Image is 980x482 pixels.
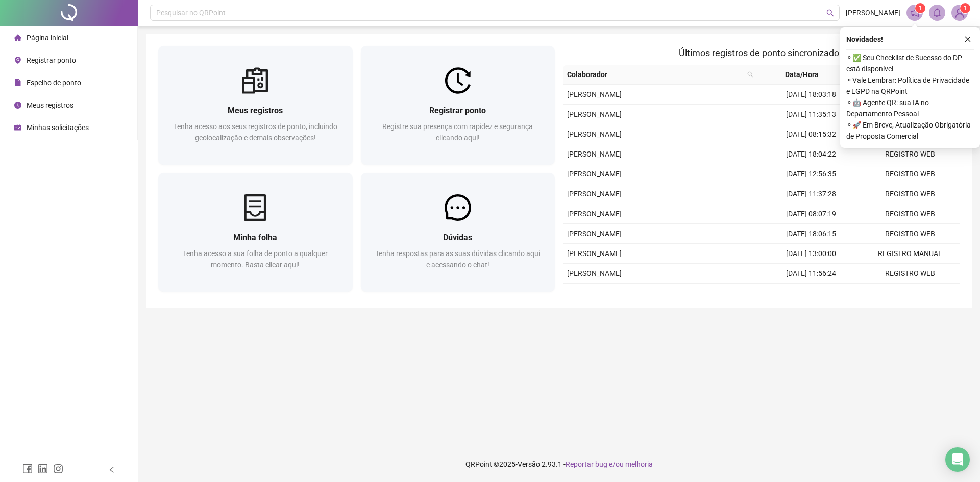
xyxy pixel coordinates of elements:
[14,102,21,109] span: clock-circle
[861,284,960,303] td: REGISTRO WEB
[964,36,971,43] span: close
[933,8,942,17] span: bell
[228,106,283,115] span: Meus registros
[910,8,919,17] span: notification
[14,57,21,64] span: environment
[174,122,337,142] span: Tenha acesso aos seus registros de ponto, incluindo geolocalização e demais observações!
[567,150,622,158] span: [PERSON_NAME]
[846,52,974,74] span: ⚬ ✅ Seu Checklist de Sucesso do DP está disponível
[53,464,63,474] span: instagram
[361,46,555,165] a: Registrar pontoRegistre sua presença com rapidez e segurança clicando aqui!
[915,3,925,13] sup: 1
[14,79,21,86] span: file
[960,3,970,13] sup: Atualize o seu contato no menu Meus Dados
[27,79,81,87] span: Espelho de ponto
[861,204,960,224] td: REGISTRO WEB
[846,34,883,45] span: Novidades !
[233,233,277,242] span: Minha folha
[567,170,622,178] span: [PERSON_NAME]
[846,74,974,97] span: ⚬ Vale Lembrar: Política de Privacidade e LGPD na QRPoint
[429,106,486,115] span: Registrar ponto
[952,5,967,20] img: 84494
[38,464,48,474] span: linkedin
[566,460,653,468] span: Reportar bug e/ou melhoria
[861,164,960,184] td: REGISTRO WEB
[443,233,472,242] span: Dúvidas
[361,173,555,292] a: DúvidasTenha respostas para as suas dúvidas clicando aqui e acessando o chat!
[826,9,834,17] span: search
[846,97,974,119] span: ⚬ 🤖 Agente QR: sua IA no Departamento Pessoal
[861,244,960,264] td: REGISTRO MANUAL
[567,69,743,80] span: Colaborador
[762,244,861,264] td: [DATE] 13:00:00
[567,90,622,98] span: [PERSON_NAME]
[861,264,960,284] td: REGISTRO WEB
[518,460,540,468] span: Versão
[762,224,861,244] td: [DATE] 18:06:15
[27,101,73,109] span: Meus registros
[762,105,861,124] td: [DATE] 11:35:13
[762,69,843,80] span: Data/Hora
[846,119,974,142] span: ⚬ 🚀 Em Breve, Atualização Obrigatória de Proposta Comercial
[27,123,89,132] span: Minhas solicitações
[14,124,21,131] span: schedule
[745,67,755,82] span: search
[762,264,861,284] td: [DATE] 11:56:24
[22,464,33,474] span: facebook
[158,173,353,292] a: Minha folhaTenha acesso a sua folha de ponto a qualquer momento. Basta clicar aqui!
[846,7,900,18] span: [PERSON_NAME]
[861,224,960,244] td: REGISTRO WEB
[567,130,622,138] span: [PERSON_NAME]
[382,122,533,142] span: Registre sua presença com rapidez e segurança clicando aqui!
[762,144,861,164] td: [DATE] 18:04:22
[375,249,540,269] span: Tenha respostas para as suas dúvidas clicando aqui e acessando o chat!
[27,56,76,64] span: Registrar ponto
[762,284,861,303] td: [DATE] 18:05:39
[762,204,861,224] td: [DATE] 08:07:19
[567,190,622,198] span: [PERSON_NAME]
[762,184,861,204] td: [DATE] 11:37:28
[567,230,622,238] span: [PERSON_NAME]
[138,446,980,482] footer: QRPoint © 2025 - 2.93.1 -
[945,447,970,472] div: Open Intercom Messenger
[762,85,861,105] td: [DATE] 18:03:18
[919,5,922,12] span: 1
[861,144,960,164] td: REGISTRO WEB
[14,34,21,41] span: home
[762,124,861,144] td: [DATE] 08:15:32
[567,249,622,258] span: [PERSON_NAME]
[757,65,855,85] th: Data/Hora
[679,47,844,58] span: Últimos registros de ponto sincronizados
[861,184,960,204] td: REGISTRO WEB
[158,46,353,165] a: Meus registrosTenha acesso aos seus registros de ponto, incluindo geolocalização e demais observa...
[567,210,622,218] span: [PERSON_NAME]
[762,164,861,184] td: [DATE] 12:56:35
[183,249,328,269] span: Tenha acesso a sua folha de ponto a qualquer momento. Basta clicar aqui!
[108,466,115,473] span: left
[567,110,622,118] span: [PERSON_NAME]
[747,71,753,78] span: search
[27,34,68,42] span: Página inicial
[567,269,622,277] span: [PERSON_NAME]
[964,5,967,12] span: 1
